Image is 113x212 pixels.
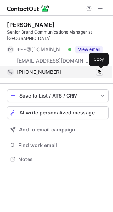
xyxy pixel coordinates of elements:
[18,142,106,148] span: Find work email
[7,4,49,13] img: ContactOut v5.3.10
[19,110,95,116] span: AI write personalized message
[19,93,96,99] div: Save to List / ATS / CRM
[17,46,66,53] span: ***@[DOMAIN_NAME]
[19,127,75,132] span: Add to email campaign
[18,156,106,163] span: Notes
[7,29,109,42] div: Senior Brand Communications Manager at [GEOGRAPHIC_DATA]
[7,21,54,28] div: [PERSON_NAME]
[7,106,109,119] button: AI write personalized message
[7,89,109,102] button: save-profile-one-click
[75,46,103,53] button: Reveal Button
[17,58,90,64] span: [EMAIL_ADDRESS][DOMAIN_NAME]
[7,123,109,136] button: Add to email campaign
[7,154,109,164] button: Notes
[7,140,109,150] button: Find work email
[17,69,61,75] span: [PHONE_NUMBER]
